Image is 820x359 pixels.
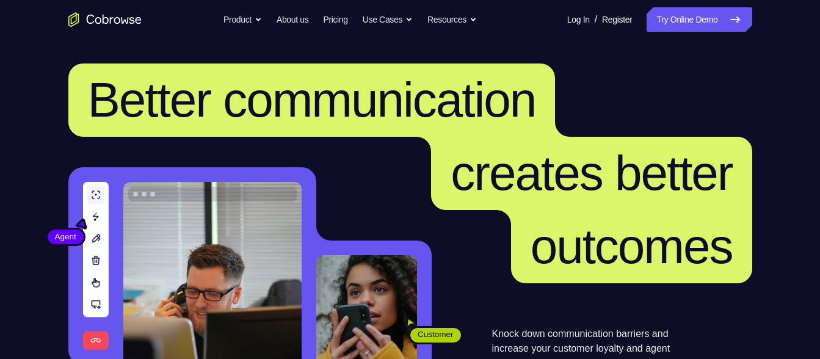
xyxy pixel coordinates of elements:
[647,7,752,32] a: Try Online Demo
[531,219,733,274] span: outcomes
[68,12,142,27] a: Go to the home page
[602,7,632,32] a: Register
[567,7,590,32] a: Log In
[595,12,597,27] span: /
[88,73,536,127] span: Better communication
[223,7,262,32] button: Product
[363,7,413,32] button: Use Cases
[323,7,347,32] a: Pricing
[277,7,308,32] a: About us
[427,7,477,32] button: Resources
[451,146,732,200] span: creates better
